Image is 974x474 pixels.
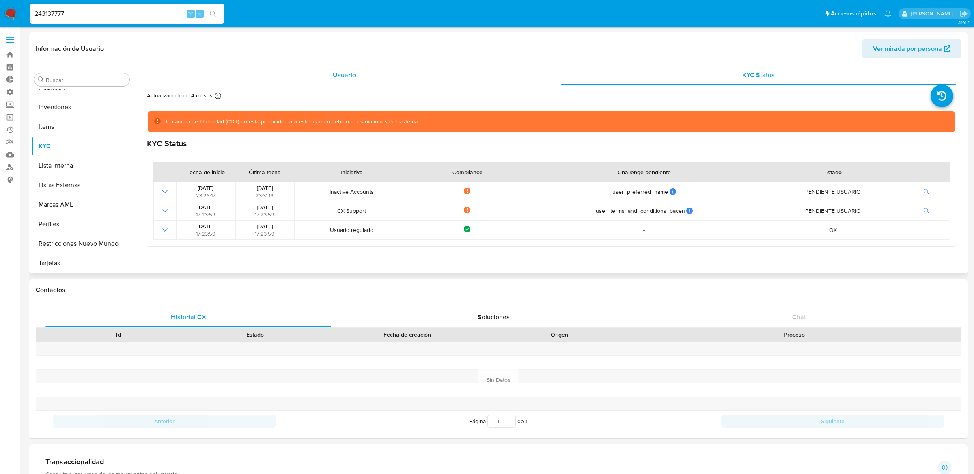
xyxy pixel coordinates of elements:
[911,10,957,17] p: eric.malcangi@mercadolibre.com
[31,214,133,234] button: Perfiles
[36,45,104,53] h1: Información de Usuario
[873,39,942,58] span: Ver mirada por persona
[831,9,876,18] span: Accesos rápidos
[633,331,955,339] div: Proceso
[862,39,961,58] button: Ver mirada por persona
[53,415,276,428] button: Anterior
[171,312,206,322] span: Historial CX
[31,253,133,273] button: Tarjetas
[884,10,891,17] a: Notificaciones
[31,117,133,136] button: Items
[187,10,194,17] span: ⌥
[31,136,133,156] button: KYC
[742,70,775,80] span: KYC Status
[497,331,622,339] div: Origen
[721,415,944,428] button: Siguiente
[147,92,213,100] p: Actualizado hace 4 meses
[31,97,133,117] button: Inversiones
[36,286,961,294] h1: Contactos
[38,76,44,83] button: Buscar
[46,76,126,84] input: Buscar
[198,10,201,17] span: s
[56,331,181,339] div: Id
[31,234,133,253] button: Restricciones Nuevo Mundo
[526,417,528,425] span: 1
[31,175,133,195] button: Listas Externas
[329,331,485,339] div: Fecha de creación
[333,70,356,80] span: Usuario
[31,156,133,175] button: Lista Interna
[792,312,806,322] span: Chat
[31,195,133,214] button: Marcas AML
[469,415,528,428] span: Página de
[205,8,221,19] button: search-icon
[478,312,510,322] span: Soluciones
[30,9,224,19] input: Buscar usuario o caso...
[959,9,968,18] a: Salir
[192,331,317,339] div: Estado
